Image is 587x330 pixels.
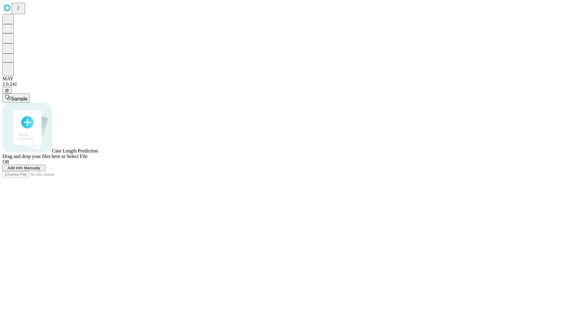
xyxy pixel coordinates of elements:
button: Sample [2,94,30,103]
span: Select File [67,154,87,159]
span: @ [5,88,9,93]
div: 2.0.241 [2,82,585,87]
button: @ [2,87,12,94]
span: Sample [11,96,28,101]
button: Add Info Manually [2,165,45,171]
span: Case Length Prediction [52,148,98,153]
span: OR [2,159,9,164]
div: MAY [2,76,585,82]
span: Drag and drop your files here or [2,154,65,159]
span: Add Info Manually [8,166,40,170]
